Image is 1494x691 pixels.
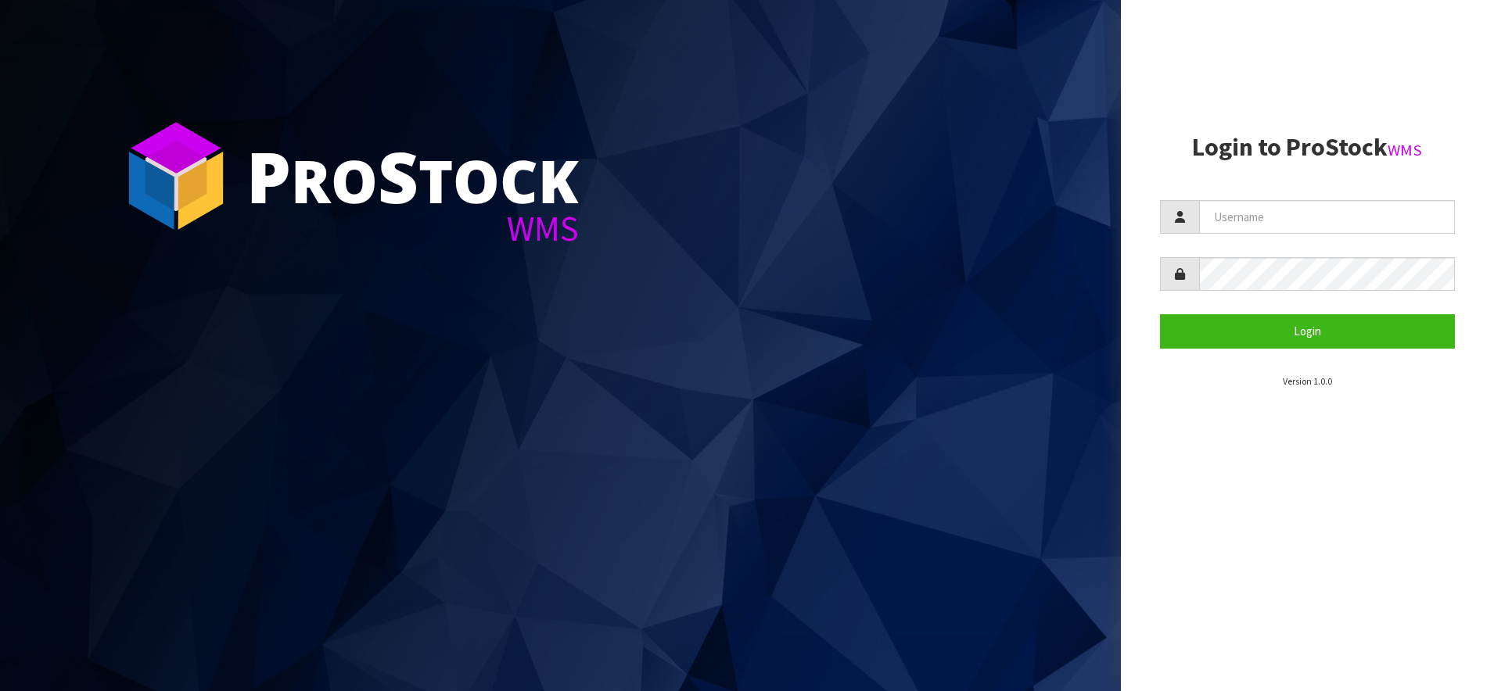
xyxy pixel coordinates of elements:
[117,117,235,235] img: ProStock Cube
[1388,140,1422,160] small: WMS
[246,211,579,246] div: WMS
[246,128,291,224] span: P
[1160,134,1456,161] h2: Login to ProStock
[1199,200,1456,234] input: Username
[1160,314,1456,348] button: Login
[1283,375,1332,387] small: Version 1.0.0
[378,128,418,224] span: S
[246,141,579,211] div: ro tock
